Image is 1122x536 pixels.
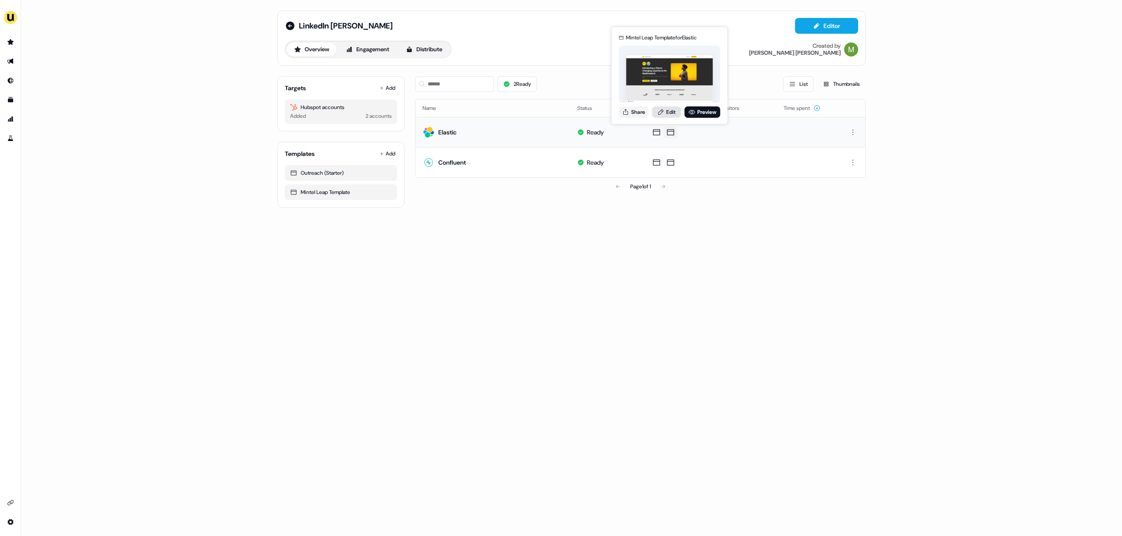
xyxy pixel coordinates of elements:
[577,100,603,116] button: Status
[4,74,18,88] a: Go to Inbound
[4,112,18,126] a: Go to attribution
[497,76,537,92] button: 2Ready
[285,149,315,158] div: Templates
[378,148,397,160] button: Add
[784,100,820,116] button: Time spent
[438,128,457,137] div: Elastic
[587,158,604,167] div: Ready
[795,18,858,34] button: Editor
[338,42,397,56] button: Engagement
[398,42,450,56] button: Distribute
[290,103,392,112] div: Hubspot accounts
[813,42,841,49] div: Created by
[290,169,392,177] div: Outreach (Starter)
[817,76,866,92] button: Thumbnails
[438,158,466,167] div: Confluent
[652,106,681,118] a: Edit
[423,100,447,116] button: Name
[4,131,18,145] a: Go to experiments
[685,106,721,118] a: Preview
[795,22,858,32] a: Editor
[783,76,813,92] button: List
[378,82,397,94] button: Add
[844,42,858,56] img: Mickael
[287,42,337,56] button: Overview
[587,128,604,137] div: Ready
[4,35,18,49] a: Go to prospects
[299,21,393,31] span: LinkedIn [PERSON_NAME]
[626,55,713,104] img: asset preview
[290,112,306,120] div: Added
[630,182,651,191] div: Page 1 of 1
[366,112,392,120] div: 2 accounts
[4,496,18,510] a: Go to integrations
[4,93,18,107] a: Go to templates
[619,106,649,118] button: Share
[285,84,306,92] div: Targets
[626,33,697,42] div: Mintel Leap Template for Elastic
[4,515,18,529] a: Go to integrations
[721,100,750,116] button: Visitors
[290,188,392,197] div: Mintel Leap Template
[749,49,841,56] div: [PERSON_NAME] [PERSON_NAME]
[4,54,18,68] a: Go to outbound experience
